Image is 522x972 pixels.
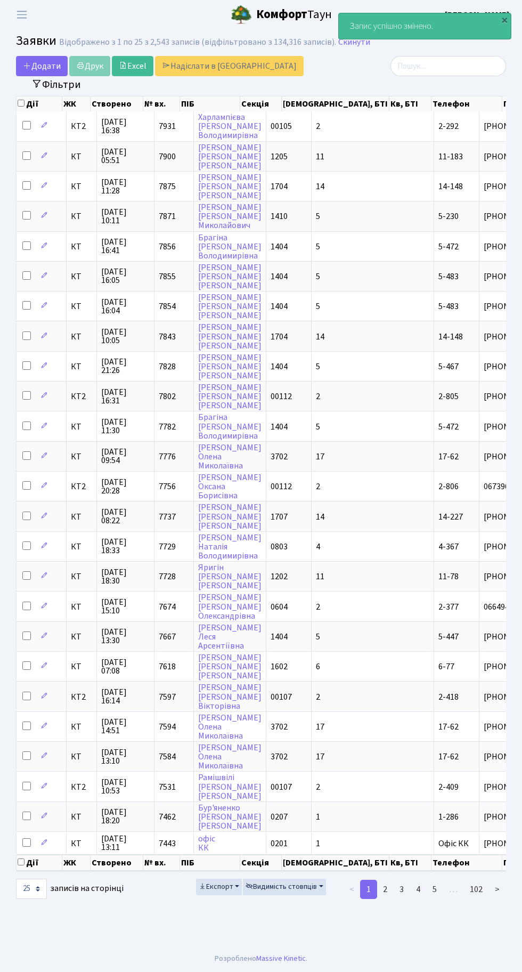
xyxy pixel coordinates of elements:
[91,96,143,111] th: Створено
[71,302,92,311] span: КТ
[101,598,150,615] span: [DATE] 15:10
[159,241,176,253] span: 7856
[438,838,469,849] span: Офіс КК
[159,811,176,823] span: 7462
[438,361,459,372] span: 5-467
[271,241,288,253] span: 1404
[271,838,288,849] span: 0201
[159,781,176,793] span: 7531
[198,201,262,231] a: [PERSON_NAME][PERSON_NAME]Миколайович
[101,508,150,525] span: [DATE] 08:22
[198,712,262,742] a: [PERSON_NAME]ОленаМиколаївна
[339,13,511,39] div: Запис успішно змінено.
[438,331,463,343] span: 14-148
[316,301,320,312] span: 5
[438,631,459,643] span: 5-447
[316,210,320,222] span: 5
[316,811,320,823] span: 1
[271,361,288,372] span: 1404
[488,880,506,899] a: >
[71,452,92,461] span: КТ
[101,568,150,585] span: [DATE] 18:30
[71,572,92,581] span: КТ
[463,880,489,899] a: 102
[198,532,262,562] a: [PERSON_NAME]НаталіяВолодимирівна
[198,322,262,352] a: [PERSON_NAME][PERSON_NAME][PERSON_NAME]
[71,839,92,848] span: КТ
[316,631,320,643] span: 5
[159,181,176,192] span: 7875
[438,691,459,703] span: 2-418
[198,232,262,262] a: Брагіна[PERSON_NAME]Володимирівна
[438,661,454,673] span: 6-77
[271,511,288,523] span: 1707
[198,172,262,201] a: [PERSON_NAME][PERSON_NAME][PERSON_NAME]
[71,152,92,161] span: КТ
[198,142,262,172] a: [PERSON_NAME][PERSON_NAME][PERSON_NAME]
[198,442,262,472] a: [PERSON_NAME]ОленаМиколаївна
[271,451,288,463] span: 3702
[316,421,320,433] span: 5
[271,691,292,703] span: 00107
[101,418,150,435] span: [DATE] 11:30
[198,833,215,854] a: офісКК
[101,238,150,255] span: [DATE] 16:41
[438,541,459,553] span: 4-367
[438,811,459,823] span: 1-286
[316,241,320,253] span: 5
[271,811,288,823] span: 0207
[71,513,92,521] span: КТ
[271,721,288,733] span: 3702
[101,628,150,645] span: [DATE] 13:30
[101,328,150,345] span: [DATE] 10:05
[101,835,150,852] span: [DATE] 13:11
[271,301,288,312] span: 1404
[271,421,288,433] span: 1404
[271,271,288,282] span: 1404
[438,120,459,132] span: 2-292
[438,481,459,492] span: 2-806
[438,301,459,312] span: 5-483
[112,56,153,76] a: Excel
[159,451,176,463] span: 7776
[393,880,410,899] a: 3
[17,96,62,111] th: Дії
[71,723,92,731] span: КТ
[101,178,150,195] span: [DATE] 11:28
[198,412,262,442] a: Брагіна[PERSON_NAME]Володимирівна
[282,855,389,871] th: [DEMOGRAPHIC_DATA], БТІ
[438,241,459,253] span: 5-472
[316,511,324,523] span: 14
[316,691,320,703] span: 2
[316,661,320,673] span: 6
[198,592,262,622] a: [PERSON_NAME][PERSON_NAME]Олександрівна
[159,511,176,523] span: 7737
[71,813,92,821] span: КТ
[101,448,150,465] span: [DATE] 09:54
[271,751,288,763] span: 3702
[71,693,92,701] span: КТ2
[23,60,61,72] span: Додати
[316,721,324,733] span: 17
[438,751,459,763] span: 17-62
[198,502,262,532] a: [PERSON_NAME][PERSON_NAME][PERSON_NAME]
[101,718,150,735] span: [DATE] 14:51
[101,208,150,225] span: [DATE] 10:11
[431,96,502,111] th: Телефон
[215,953,307,965] div: Розроблено .
[316,181,324,192] span: 14
[159,421,176,433] span: 7782
[282,96,389,111] th: [DEMOGRAPHIC_DATA], БТІ
[438,781,459,793] span: 2-409
[71,182,92,191] span: КТ
[271,541,288,553] span: 0803
[198,562,262,592] a: Яригін[PERSON_NAME][PERSON_NAME]
[426,880,443,899] a: 5
[271,210,288,222] span: 1410
[316,751,324,763] span: 17
[101,688,150,705] span: [DATE] 16:14
[271,391,292,402] span: 00112
[101,808,150,825] span: [DATE] 18:20
[389,96,431,111] th: Кв, БТІ
[316,541,320,553] span: 4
